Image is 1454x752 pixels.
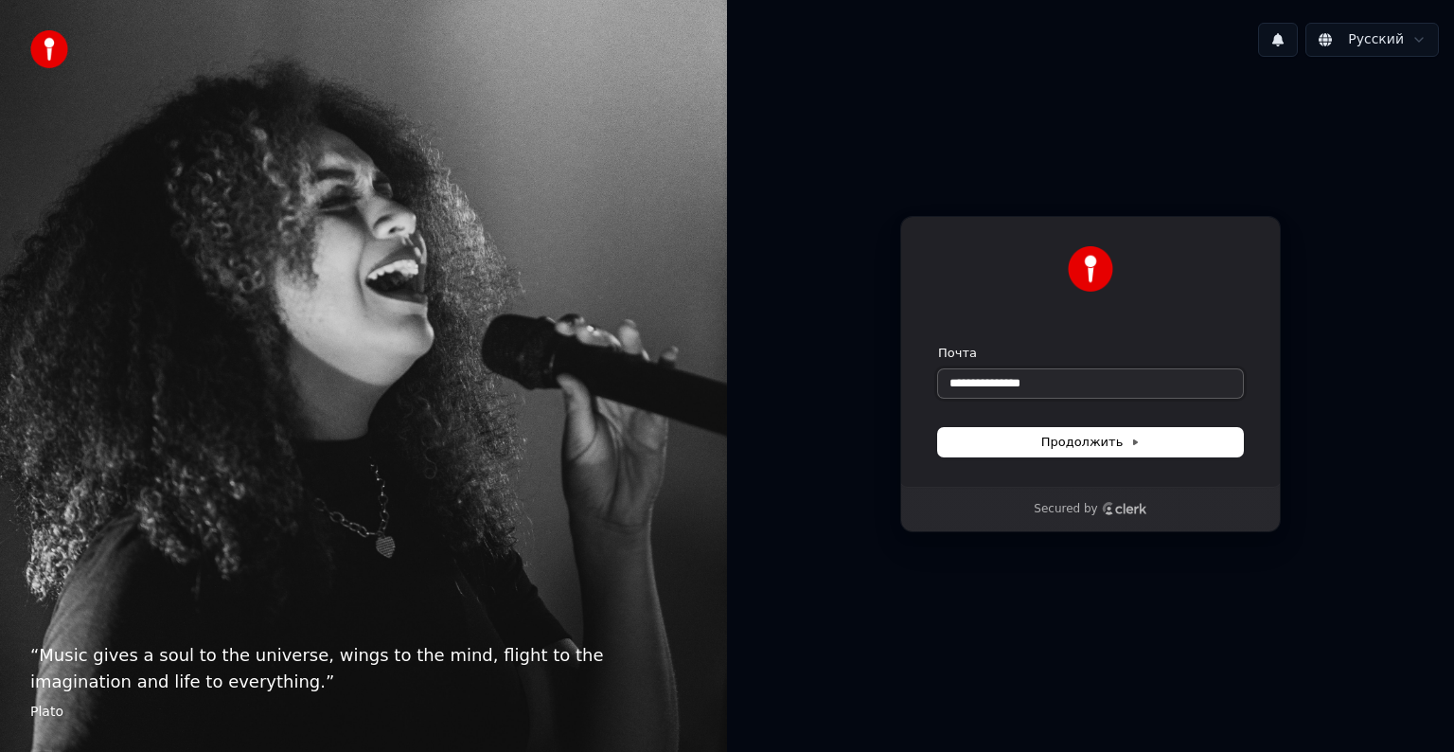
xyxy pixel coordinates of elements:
[30,703,697,722] footer: Plato
[1034,502,1097,517] p: Secured by
[1102,502,1147,515] a: Clerk logo
[938,428,1243,457] button: Продолжить
[30,642,697,695] p: “ Music gives a soul to the universe, wings to the mind, flight to the imagination and life to ev...
[1068,246,1113,292] img: Youka
[30,30,68,68] img: youka
[1041,434,1141,451] span: Продолжить
[938,345,977,362] label: Почта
